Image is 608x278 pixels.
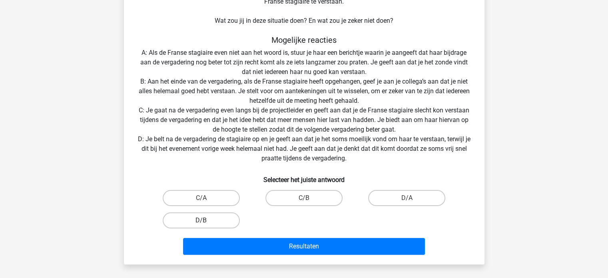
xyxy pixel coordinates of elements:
[183,238,425,255] button: Resultaten
[368,190,445,206] label: D/A
[137,170,472,184] h6: Selecteer het juiste antwoord
[163,190,240,206] label: C/A
[137,35,472,45] h5: Mogelijke reacties
[163,212,240,228] label: D/B
[265,190,343,206] label: C/B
